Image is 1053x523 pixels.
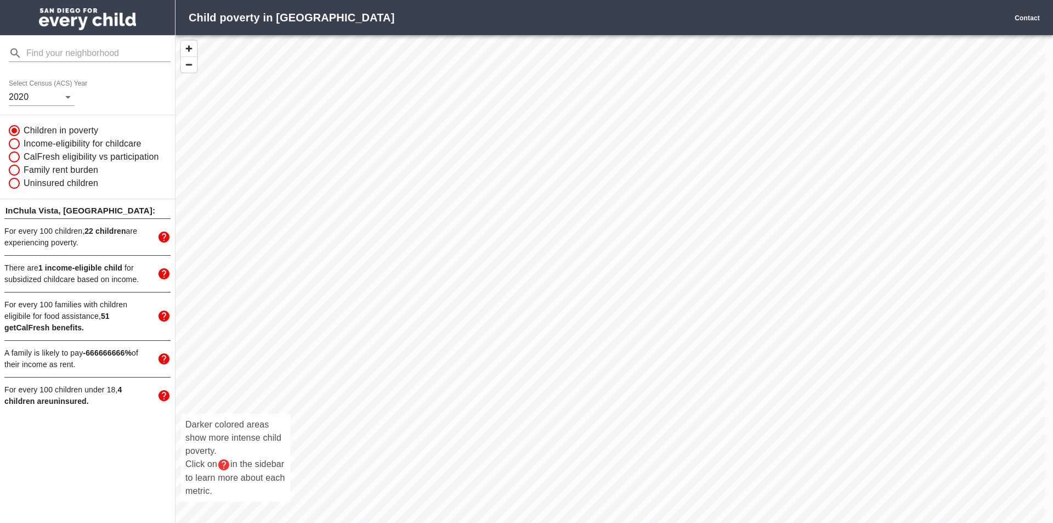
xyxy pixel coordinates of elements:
[4,300,127,332] span: For every 100 families with children eligibile for food assistance,
[189,12,394,24] strong: Child poverty in [GEOGRAPHIC_DATA]
[181,41,197,57] button: Zoom In
[26,44,171,62] input: Find your neighborhood
[1015,14,1040,22] a: Contact
[4,378,171,414] div: For every 100 children under 18,4 children areuninsured.
[4,348,138,369] span: A family is likely to pay of their income as rent.
[4,227,137,247] span: For every 100 children, are experiencing poverty.
[39,8,136,30] img: San Diego for Every Child logo
[4,256,171,292] div: There are1 income-eligible child for subsidized childcare based on income.
[4,263,139,284] span: There are for subsidized childcare based on income.
[24,177,98,190] span: Uninsured children
[24,137,141,150] span: Income-eligibility for childcare
[181,57,197,72] button: Zoom Out
[4,385,122,406] span: For every 100 children under 18,
[24,124,98,137] span: Children in poverty
[24,164,98,177] span: Family rent burden
[4,385,122,406] strong: uninsured.
[4,312,110,332] span: 51 get
[83,348,132,357] strong: -666666666 %
[4,219,171,255] div: For every 100 children,22 childrenare experiencing poverty.
[24,150,159,164] span: CalFresh eligibility vs participation
[9,81,91,87] label: Select Census (ACS) Year
[4,341,171,377] div: A family is likely to pay-666666666%of their income as rent.
[4,385,122,406] span: 4 children are
[4,293,171,340] div: For every 100 families with children eligibile for food assistance,51 getCalFresh benefits.
[4,312,110,332] strong: CalFresh benefits.
[4,204,171,218] p: In Chula Vista , [GEOGRAPHIC_DATA]:
[185,418,286,498] p: Darker colored areas show more intense child poverty. Click on in the sidebar to learn more about...
[9,88,75,106] div: 2020
[84,227,126,235] span: 22 children
[38,263,122,272] span: 1 income-eligible child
